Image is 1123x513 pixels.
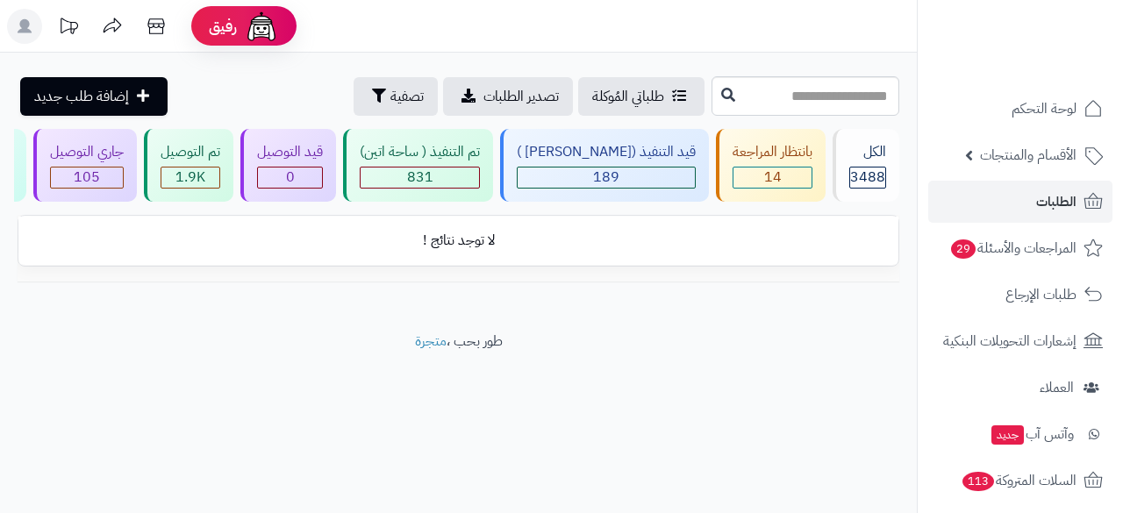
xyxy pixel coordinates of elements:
[950,239,977,260] span: 29
[286,167,295,188] span: 0
[1036,189,1077,214] span: الطلبات
[161,142,220,162] div: تم التوصيل
[928,367,1112,409] a: العملاء
[578,77,705,116] a: طلباتي المُوكلة
[258,167,322,188] div: 0
[961,471,996,492] span: 113
[928,227,1112,269] a: المراجعات والأسئلة29
[483,86,559,107] span: تصدير الطلبات
[46,9,90,48] a: تحديثات المنصة
[18,217,898,265] td: لا توجد نتائج !
[593,167,619,188] span: 189
[34,86,129,107] span: إضافة طلب جديد
[980,143,1077,167] span: الأقسام والمنتجات
[928,181,1112,223] a: الطلبات
[712,129,829,202] a: بانتظار المراجعة 14
[991,425,1024,445] span: جديد
[51,167,123,188] div: 105
[733,142,812,162] div: بانتظار المراجعة
[257,142,323,162] div: قيد التوصيل
[161,167,219,188] div: 1916
[1040,375,1074,400] span: العملاء
[829,129,903,202] a: الكل3488
[928,88,1112,130] a: لوحة التحكم
[30,129,140,202] a: جاري التوصيل 105
[1005,282,1077,307] span: طلبات الإرجاع
[415,331,447,352] a: متجرة
[237,129,340,202] a: قيد التوصيل 0
[361,167,479,188] div: 831
[497,129,712,202] a: قيد التنفيذ ([PERSON_NAME] ) 189
[360,142,480,162] div: تم التنفيذ ( ساحة اتين)
[592,86,664,107] span: طلباتي المُوكلة
[443,77,573,116] a: تصدير الطلبات
[354,77,438,116] button: تصفية
[175,167,205,188] span: 1.9K
[518,167,695,188] div: 189
[74,167,100,188] span: 105
[949,236,1077,260] span: المراجعات والأسئلة
[340,129,497,202] a: تم التنفيذ ( ساحة اتين) 831
[928,460,1112,502] a: السلات المتروكة113
[244,9,279,44] img: ai-face.png
[928,320,1112,362] a: إشعارات التحويلات البنكية
[1012,96,1077,121] span: لوحة التحكم
[50,142,124,162] div: جاري التوصيل
[390,86,424,107] span: تصفية
[928,413,1112,455] a: وآتس آبجديد
[943,329,1077,353] span: إشعارات التحويلات البنكية
[20,77,168,116] a: إضافة طلب جديد
[990,422,1074,446] span: وآتس آب
[850,167,885,188] span: 3488
[961,468,1077,493] span: السلات المتروكة
[849,142,886,162] div: الكل
[517,142,696,162] div: قيد التنفيذ ([PERSON_NAME] )
[407,167,433,188] span: 831
[928,274,1112,316] a: طلبات الإرجاع
[140,129,237,202] a: تم التوصيل 1.9K
[764,167,782,188] span: 14
[209,16,237,37] span: رفيق
[733,167,812,188] div: 14
[1004,13,1106,50] img: logo-2.png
